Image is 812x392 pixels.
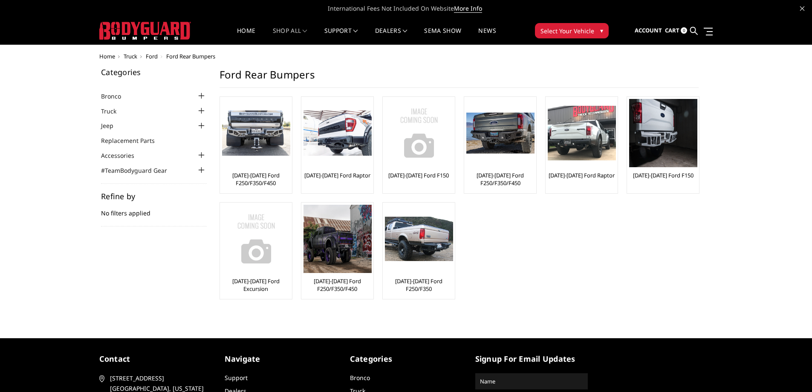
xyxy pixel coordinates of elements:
span: 0 [681,27,687,34]
img: BODYGUARD BUMPERS [99,22,191,40]
a: [DATE]-[DATE] Ford Raptor [304,171,370,179]
span: Ford Rear Bumpers [166,52,215,60]
a: shop all [273,28,307,44]
a: Support [324,28,358,44]
a: [DATE]-[DATE] Ford Raptor [549,171,615,179]
button: Select Your Vehicle [535,23,609,38]
a: [DATE]-[DATE] Ford F250/F350/F450 [303,277,371,293]
a: Home [237,28,255,44]
a: Bronco [101,92,132,101]
a: [DATE]-[DATE] Ford F150 [633,171,694,179]
a: Cart 0 [665,19,687,42]
span: ▾ [600,26,603,35]
img: No Image [385,99,453,167]
a: [DATE]-[DATE] Ford F250/F350 [385,277,453,293]
a: Account [635,19,662,42]
img: No Image [222,205,290,273]
span: Account [635,26,662,34]
a: Home [99,52,115,60]
a: SEMA Show [424,28,461,44]
a: Ford [146,52,158,60]
h1: Ford Rear Bumpers [220,68,699,88]
a: Accessories [101,151,145,160]
span: Select Your Vehicle [540,26,594,35]
h5: Categories [350,353,462,365]
a: [DATE]-[DATE] Ford F250/F350/F450 [222,171,290,187]
a: Replacement Parts [101,136,165,145]
h5: Refine by [101,192,207,200]
h5: Navigate [225,353,337,365]
a: [DATE]-[DATE] Ford F150 [388,171,449,179]
a: Bronco [350,374,370,382]
a: [DATE]-[DATE] Ford F250/F350/F450 [466,171,534,187]
h5: signup for email updates [475,353,588,365]
a: #TeamBodyguard Gear [101,166,178,175]
a: News [478,28,496,44]
a: More Info [454,4,482,13]
span: Cart [665,26,679,34]
a: Jeep [101,121,124,130]
div: No filters applied [101,192,207,226]
a: [DATE]-[DATE] Ford Excursion [222,277,290,293]
a: Truck [124,52,137,60]
h5: Categories [101,68,207,76]
a: Support [225,374,248,382]
h5: contact [99,353,212,365]
a: Dealers [375,28,407,44]
input: Name [477,375,587,388]
a: Truck [101,107,127,116]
